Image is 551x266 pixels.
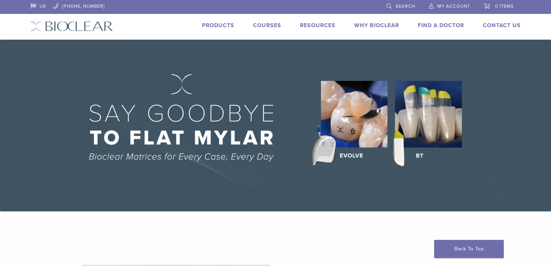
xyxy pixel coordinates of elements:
[418,22,464,29] a: Find A Doctor
[495,3,514,9] span: 0 items
[202,22,234,29] a: Products
[300,22,335,29] a: Resources
[396,3,415,9] span: Search
[31,21,113,31] img: Bioclear
[483,22,521,29] a: Contact Us
[253,22,281,29] a: Courses
[354,22,399,29] a: Why Bioclear
[434,240,504,258] a: Back To Top
[437,3,470,9] span: My Account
